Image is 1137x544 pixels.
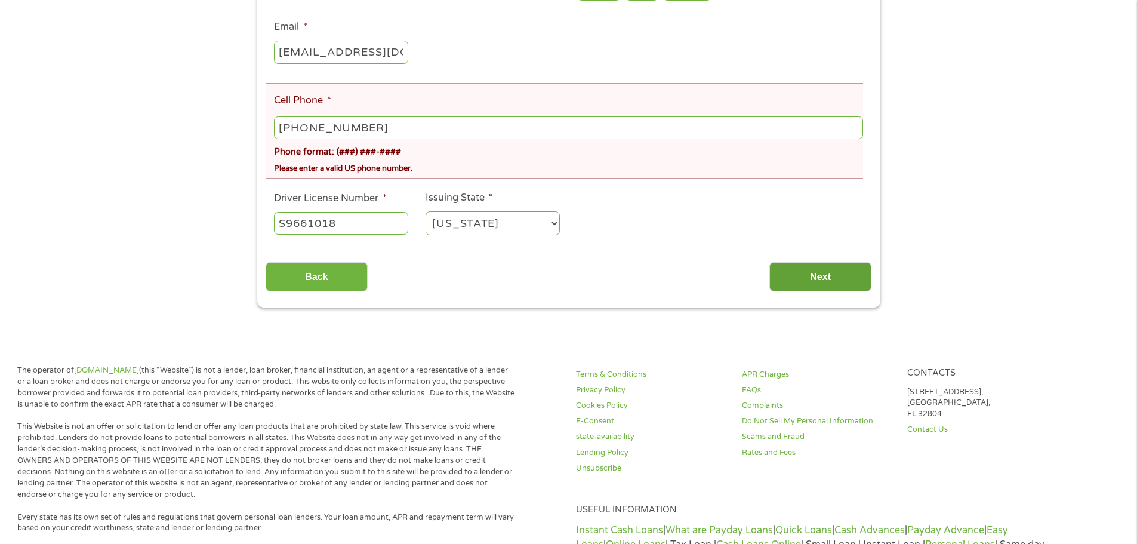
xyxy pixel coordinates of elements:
[907,368,1059,379] h4: Contacts
[742,400,893,411] a: Complaints
[274,94,331,107] label: Cell Phone
[17,421,515,500] p: This Website is not an offer or solicitation to lend or offer any loan products that are prohibit...
[576,447,728,459] a: Lending Policy
[742,416,893,427] a: Do Not Sell My Personal Information
[426,192,493,204] label: Issuing State
[775,524,832,536] a: Quick Loans
[74,365,139,375] a: [DOMAIN_NAME]
[769,262,871,291] input: Next
[576,416,728,427] a: E-Consent
[274,21,307,33] label: Email
[576,463,728,474] a: Unsubscribe
[274,41,408,63] input: john@gmail.com
[274,158,862,174] div: Please enter a valid US phone number.
[274,116,862,139] input: (541) 754-3010
[576,369,728,380] a: Terms & Conditions
[742,447,893,459] a: Rates and Fees
[576,385,728,396] a: Privacy Policy
[576,400,728,411] a: Cookies Policy
[834,524,905,536] a: Cash Advances
[576,505,1059,516] h4: Useful Information
[17,365,515,410] p: The operator of (this “Website”) is not a lender, loan broker, financial institution, an agent or...
[266,262,368,291] input: Back
[17,512,515,534] p: Every state has its own set of rules and regulations that govern personal loan lenders. Your loan...
[742,385,893,396] a: FAQs
[576,431,728,442] a: state-availability
[742,369,893,380] a: APR Charges
[907,424,1059,435] a: Contact Us
[274,192,387,205] label: Driver License Number
[907,386,1059,420] p: [STREET_ADDRESS], [GEOGRAPHIC_DATA], FL 32804.
[742,431,893,442] a: Scams and Fraud
[665,524,773,536] a: What are Payday Loans
[907,524,984,536] a: Payday Advance
[274,142,862,159] div: Phone format: (###) ###-####
[576,524,663,536] a: Instant Cash Loans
